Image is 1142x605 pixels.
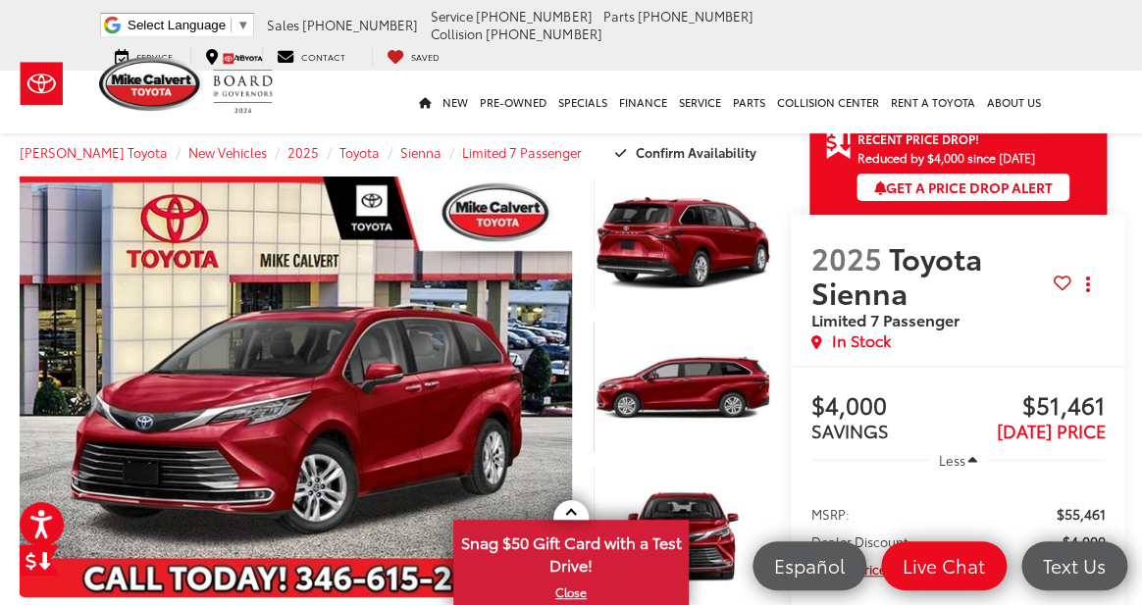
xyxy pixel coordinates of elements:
a: [PERSON_NAME] Toyota [20,143,168,161]
a: 2025 [287,143,319,161]
a: Expand Photo 1 [594,176,771,310]
a: Collision Center [771,71,885,133]
a: New Vehicles [188,143,267,161]
a: Parts [727,71,771,133]
span: Service [136,50,173,63]
span: Select Language [128,18,226,32]
span: ▼ [236,18,249,32]
span: [DATE] PRICE [996,418,1105,443]
span: dropdown dots [1086,277,1090,292]
img: Toyota [5,52,78,116]
span: Confirm Availability [635,143,755,161]
span: SAVINGS [811,418,889,443]
a: Text Us [1021,541,1127,590]
span: [PHONE_NUMBER] [476,7,592,25]
a: Rent a Toyota [885,71,981,133]
span: ​ [231,18,232,32]
span: Text Us [1033,553,1116,578]
span: Get a Price Drop Alert [873,177,1052,197]
a: Sienna [400,143,441,161]
img: 2025 Toyota Sienna Limited 7 Passenger [593,176,774,312]
span: Toyota Sienna [811,236,982,313]
span: -$4,000 [1056,531,1105,551]
span: $55,461 [1056,504,1105,524]
img: 2025 Toyota Sienna Limited 7 Passenger [593,319,774,455]
span: Collision [431,25,483,42]
a: Select Language​ [128,18,249,32]
a: Toyota [339,143,380,161]
span: MSRP: [811,504,850,524]
a: Specials [552,71,613,133]
span: Parts [602,7,634,25]
span: In Stock [832,329,891,352]
a: Español [753,541,866,590]
span: Snag $50 Gift Card with a Test Drive! [455,522,687,581]
a: Map [190,46,259,65]
a: Service [100,46,187,65]
span: Español [764,553,855,578]
a: Get Price Drop Alert [20,544,59,576]
span: Reduced by $4,000 since [DATE] [856,151,1069,164]
img: Mike Calvert Toyota [99,57,203,111]
span: Sales [267,16,299,33]
a: Expand Photo 2 [594,321,771,454]
span: Saved [411,50,440,63]
button: Less [929,442,988,478]
button: Actions [1070,268,1105,302]
span: Map [226,50,244,63]
button: Confirm Availability [604,135,772,170]
a: New [437,71,474,133]
a: Expand Photo 3 [594,464,771,597]
span: Get Price Drop Alert [825,127,851,161]
span: Dealer Discount [811,531,908,551]
a: Finance [613,71,673,133]
span: [PHONE_NUMBER] [486,25,601,42]
a: Live Chat [881,541,1007,590]
a: Get Price Drop Alert Recent Price Drop! [809,127,1107,151]
a: Contact [262,46,360,65]
span: $51,461 [958,392,1105,422]
a: My Saved Vehicles [372,46,454,65]
a: Home [413,71,437,133]
img: 2025 Toyota Sienna Limited 7 Passenger [14,176,578,598]
a: Limited 7 Passenger [462,143,582,161]
span: Recent Price Drop! [856,130,978,147]
span: Service [431,7,473,25]
span: Live Chat [893,553,995,578]
span: [PHONE_NUMBER] [637,7,753,25]
span: $4,000 [811,392,959,422]
a: About Us [981,71,1047,133]
a: Service [673,71,727,133]
a: Expand Photo 0 [20,176,572,597]
span: 2025 [811,236,882,278]
span: [PHONE_NUMBER] [302,16,418,33]
span: Less [938,451,964,469]
a: Pre-Owned [474,71,552,133]
span: Contact [301,50,345,63]
span: Limited 7 Passenger [811,308,960,330]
